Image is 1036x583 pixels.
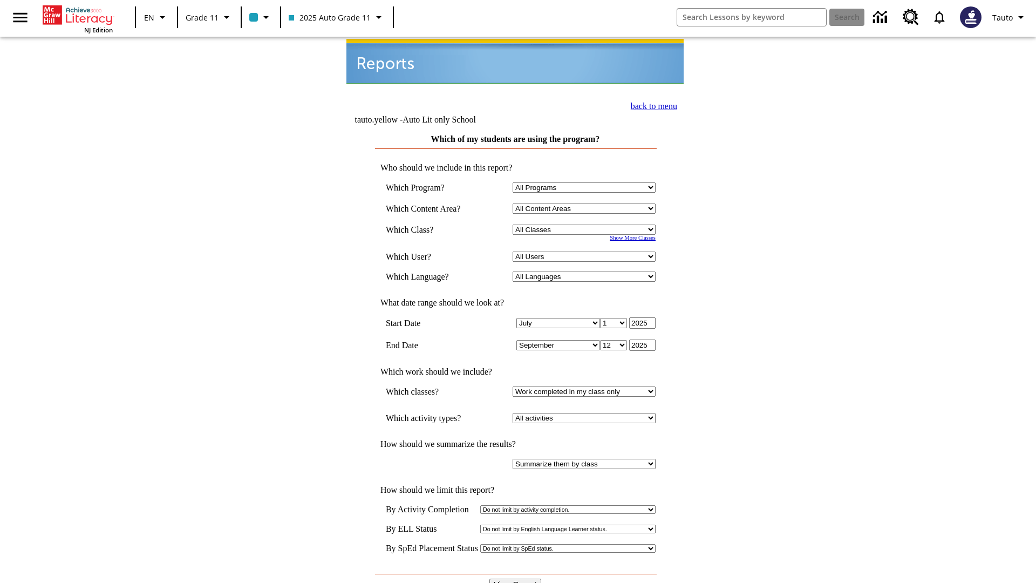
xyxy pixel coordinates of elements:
[631,101,677,111] a: back to menu
[144,12,154,23] span: EN
[988,8,1032,27] button: Profile/Settings
[386,524,478,534] td: By ELL Status
[4,2,36,33] button: Open side menu
[386,505,478,514] td: By Activity Completion
[386,182,476,193] td: Which Program?
[43,3,113,34] div: Home
[431,134,600,144] a: Which of my students are using the program?
[375,367,656,377] td: Which work should we include?
[386,317,476,329] td: Start Date
[289,12,371,23] span: 2025 Auto Grade 11
[355,115,553,125] td: tauto.yellow -
[245,8,277,27] button: Class color is light blue. Change class color
[386,204,461,213] nobr: Which Content Area?
[403,115,476,124] nobr: Auto Lit only School
[375,439,656,449] td: How should we summarize the results?
[386,413,476,423] td: Which activity types?
[925,3,953,31] a: Notifications
[610,235,656,241] a: Show More Classes
[386,225,476,235] td: Which Class?
[867,3,896,32] a: Data Center
[386,272,476,282] td: Which Language?
[386,544,478,553] td: By SpEd Placement Status
[386,340,476,351] td: End Date
[139,8,174,27] button: Language: EN, Select a language
[284,8,390,27] button: Class: 2025 Auto Grade 11, Select your class
[386,387,476,397] td: Which classes?
[346,39,684,84] img: header
[181,8,237,27] button: Grade: Grade 11, Select a grade
[386,252,476,262] td: Which User?
[375,298,656,308] td: What date range should we look at?
[896,3,925,32] a: Resource Center, Will open in new tab
[375,485,656,495] td: How should we limit this report?
[953,3,988,31] button: Select a new avatar
[677,9,826,26] input: search field
[960,6,982,28] img: Avatar
[84,26,113,34] span: NJ Edition
[992,12,1013,23] span: Tauto
[186,12,219,23] span: Grade 11
[375,163,656,173] td: Who should we include in this report?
